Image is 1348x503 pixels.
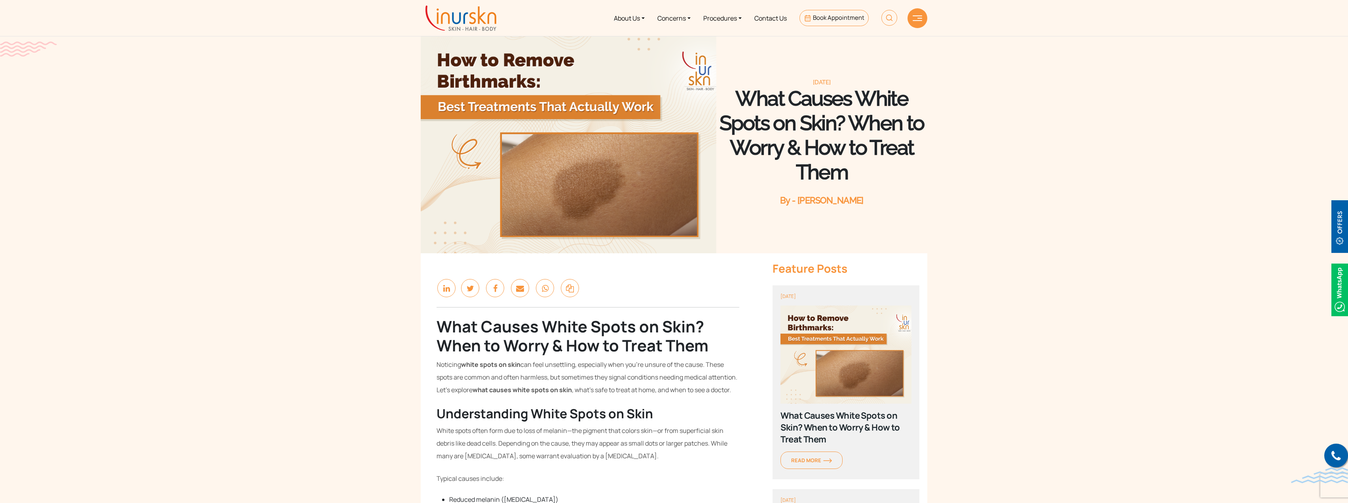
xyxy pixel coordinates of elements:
[913,15,922,21] img: hamLine.svg
[437,360,461,369] span: Noticing
[421,32,716,253] img: poster
[437,426,727,460] span: White spots often form due to loss of melanin—the pigment that colors skin—or from superficial sk...
[425,6,496,31] img: inurskn-logo
[1331,200,1348,253] img: offerBt
[437,360,737,394] span: can feel unsettling, especially when you’re unsure of the cause. These spots are common and often...
[799,10,869,26] a: Book Appointment
[437,405,653,422] b: Understanding White Spots on Skin
[813,13,864,22] span: Book Appointment
[780,293,911,300] div: [DATE]
[437,315,708,356] b: What Causes White Spots on Skin? When to Worry & How to Treat Them
[780,306,911,404] img: poster
[823,458,832,463] img: orange-arrow
[716,86,927,184] h1: What Causes White Spots on Skin? When to Worry & How to Treat Them
[608,3,651,33] a: About Us
[791,457,832,464] span: Read More
[572,385,731,394] span: , what’s safe to treat at home, and when to see a doctor.
[1291,467,1348,483] img: bluewave
[881,10,897,26] img: HeaderSearch
[1331,285,1348,293] a: Whatsappicon
[716,78,927,86] div: [DATE]
[773,261,919,275] div: Feature Posts
[651,3,697,33] a: Concerns
[780,410,911,445] div: What Causes White Spots on Skin? When to Worry & How to Treat Them
[1331,264,1348,316] img: Whatsappicon
[473,385,572,394] b: what causes white spots on skin
[461,360,520,369] b: white spots on skin
[437,474,504,483] span: Typical causes include:
[748,3,793,33] a: Contact Us
[716,194,927,206] div: By - [PERSON_NAME]
[697,3,748,33] a: Procedures
[780,452,843,469] a: Read Moreorange-arrow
